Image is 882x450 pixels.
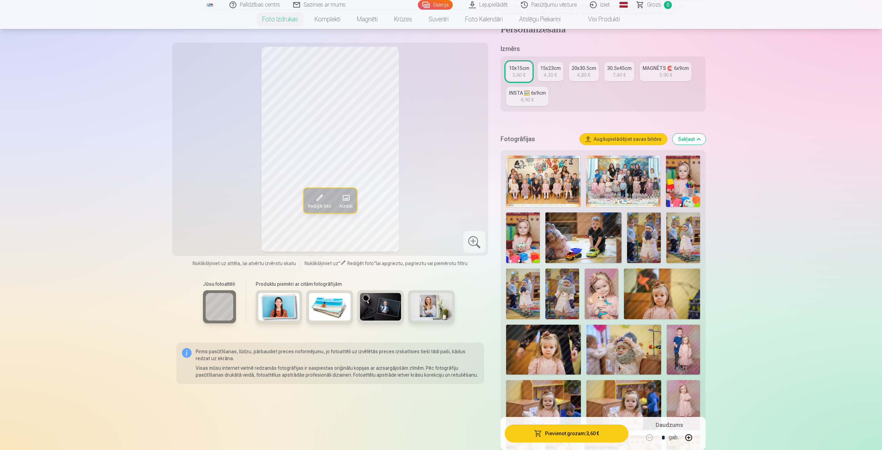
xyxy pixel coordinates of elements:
[572,65,596,72] div: 20x30.5cm
[656,421,683,429] h5: Daudzums
[640,62,691,81] a: MAGNĒTS 🧲 6x9cm3,90 €
[349,10,386,29] a: Magnēti
[305,261,338,266] span: Noklikšķiniet uz
[664,1,672,9] span: 0
[501,134,574,144] h5: Fotogrāfijas
[347,261,374,266] span: Rediģēt foto
[306,10,349,29] a: Komplekti
[647,1,661,9] span: Grozs
[196,365,479,378] p: Visas mūsu internet vietnē redzamās fotogrāfijas ir saspiestas oriģinālu kopijas ar aizsargājošām...
[206,3,214,7] img: /fa1
[569,10,628,29] a: Visi produkti
[193,260,296,267] span: Noklikšķiniet uz attēla, lai atvērtu izvērstu skatu
[420,10,457,29] a: Suvenīri
[569,62,599,81] a: 20x30.5cm4,80 €
[607,65,632,72] div: 30.5x45cm
[643,65,689,72] div: MAGNĒTS 🧲 6x9cm
[604,62,634,81] a: 30.5x45cm7,40 €
[512,72,525,79] div: 3,60 €
[386,10,420,29] a: Krūzes
[308,203,331,209] span: Rediģēt foto
[511,10,569,29] a: Atslēgu piekariņi
[577,72,590,79] div: 4,80 €
[196,348,479,362] p: Pirms pasūtīšanas, lūdzu, pārbaudiet preces noformējumu, jo fotoattēli uz izvēlētās preces izskat...
[505,425,628,442] button: Pievienot grozam:3,60 €
[509,90,546,96] div: INSTA 🖼️ 6x9cm
[613,72,626,79] div: 7,40 €
[659,72,672,79] div: 3,90 €
[537,62,563,81] a: 15x23cm4,30 €
[374,261,376,266] span: "
[506,87,548,106] a: INSTA 🖼️ 6x9cm4,90 €
[253,281,458,287] h6: Produktu piemēri ar citām fotogrāfijām
[376,261,468,266] span: lai apgrieztu, pagrieztu vai piemērotu filtru
[580,134,667,145] button: Augšupielādējiet savas bildes
[254,10,306,29] a: Foto izdrukas
[203,281,236,287] h6: Jūsu fotoattēli
[506,62,532,81] a: 10x15cm3,60 €
[457,10,511,29] a: Foto kalendāri
[669,429,679,446] div: gab.
[509,65,529,72] div: 10x15cm
[544,72,557,79] div: 4,30 €
[540,65,561,72] div: 15x23cm
[673,134,706,145] button: Sakļaut
[521,96,534,103] div: 4,90 €
[304,188,335,213] button: Rediģēt foto
[339,203,352,209] span: Aizstāt
[501,25,706,36] h4: Personalizēšana
[335,188,357,213] button: Aizstāt
[501,44,706,54] h5: Izmērs
[338,261,340,266] span: "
